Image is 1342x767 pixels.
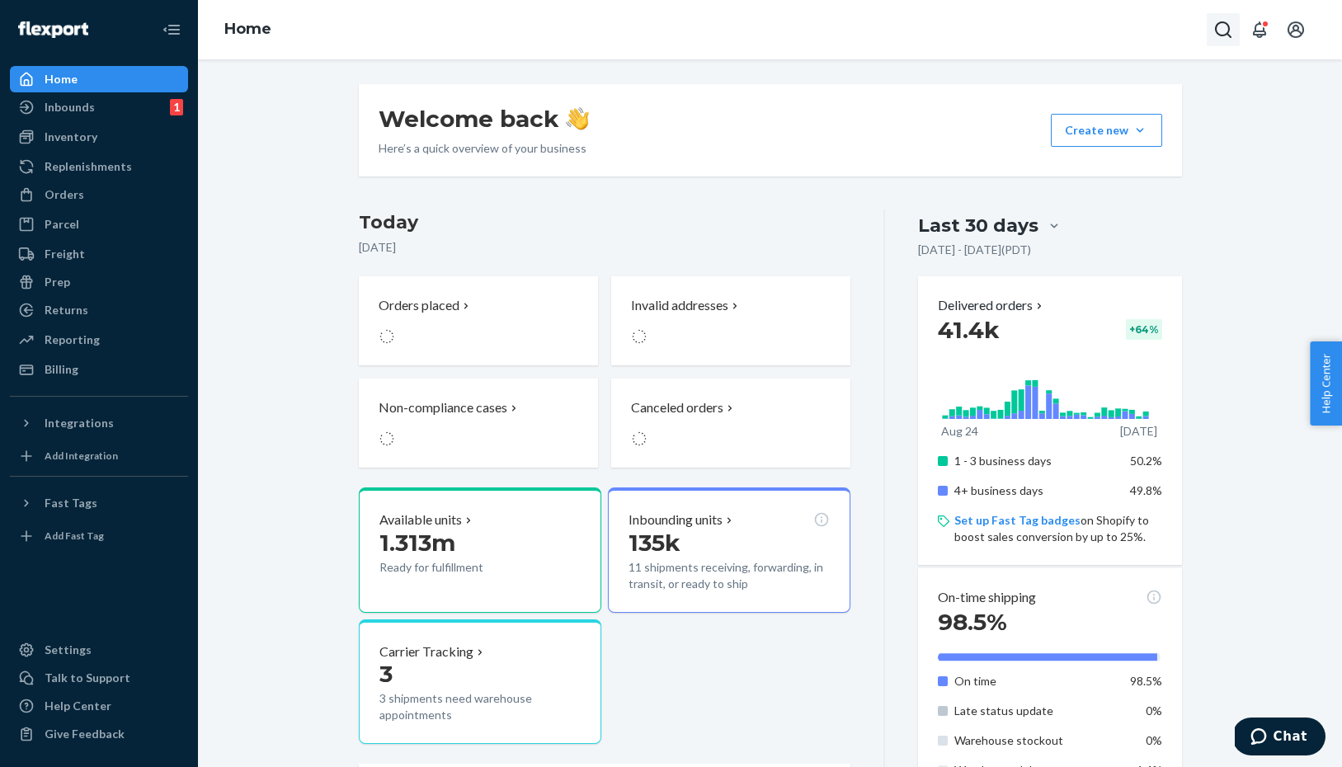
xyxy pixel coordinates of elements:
[941,423,978,440] p: Aug 24
[45,99,95,115] div: Inbounds
[1126,319,1162,340] div: + 64 %
[1146,703,1162,718] span: 0%
[10,523,188,549] a: Add Fast Tag
[954,453,1117,469] p: 1 - 3 business days
[45,274,70,290] div: Prep
[379,398,507,417] p: Non-compliance cases
[18,21,88,38] img: Flexport logo
[45,216,79,233] div: Parcel
[1130,483,1162,497] span: 49.8%
[155,13,188,46] button: Close Navigation
[45,129,97,145] div: Inventory
[45,670,130,686] div: Talk to Support
[379,660,393,688] span: 3
[45,158,132,175] div: Replenishments
[10,153,188,180] a: Replenishments
[45,246,85,262] div: Freight
[45,726,125,742] div: Give Feedback
[1146,733,1162,747] span: 0%
[359,239,851,256] p: [DATE]
[631,398,723,417] p: Canceled orders
[954,732,1117,749] p: Warehouse stockout
[359,487,601,613] button: Available units1.313mReady for fulfillment
[45,495,97,511] div: Fast Tags
[10,410,188,436] button: Integrations
[10,490,188,516] button: Fast Tags
[10,94,188,120] a: Inbounds1
[954,482,1117,499] p: 4+ business days
[45,332,100,348] div: Reporting
[10,66,188,92] a: Home
[1130,454,1162,468] span: 50.2%
[45,361,78,378] div: Billing
[10,124,188,150] a: Inventory
[45,186,84,203] div: Orders
[359,209,851,236] h3: Today
[918,242,1031,258] p: [DATE] - [DATE] ( PDT )
[629,559,830,592] p: 11 shipments receiving, forwarding, in transit, or ready to ship
[954,673,1117,689] p: On time
[359,276,598,365] button: Orders placed
[608,487,850,613] button: Inbounding units135k11 shipments receiving, forwarding, in transit, or ready to ship
[45,415,114,431] div: Integrations
[10,181,188,208] a: Orders
[1207,13,1240,46] button: Open Search Box
[938,296,1046,315] button: Delivered orders
[379,559,532,576] p: Ready for fulfillment
[1120,423,1157,440] p: [DATE]
[45,642,92,658] div: Settings
[938,316,1000,344] span: 41.4k
[224,20,271,38] a: Home
[918,213,1038,238] div: Last 30 days
[1051,114,1162,147] button: Create new
[45,529,104,543] div: Add Fast Tag
[629,511,723,529] p: Inbounding units
[379,529,455,557] span: 1.313m
[45,71,78,87] div: Home
[1235,718,1326,759] iframe: Opens a widget where you can chat to one of our agents
[10,297,188,323] a: Returns
[10,665,188,691] button: Talk to Support
[45,302,88,318] div: Returns
[10,443,188,469] a: Add Integration
[10,637,188,663] a: Settings
[45,698,111,714] div: Help Center
[10,241,188,267] a: Freight
[359,379,598,468] button: Non-compliance cases
[10,693,188,719] a: Help Center
[45,449,118,463] div: Add Integration
[211,6,285,54] ol: breadcrumbs
[379,511,462,529] p: Available units
[10,269,188,295] a: Prep
[10,356,188,383] a: Billing
[629,529,680,557] span: 135k
[379,140,589,157] p: Here’s a quick overview of your business
[1279,13,1312,46] button: Open account menu
[954,512,1161,545] p: on Shopify to boost sales conversion by up to 25%.
[611,379,850,468] button: Canceled orders
[611,276,850,365] button: Invalid addresses
[170,99,183,115] div: 1
[1310,341,1342,426] button: Help Center
[379,642,473,661] p: Carrier Tracking
[631,296,728,315] p: Invalid addresses
[379,296,459,315] p: Orders placed
[10,327,188,353] a: Reporting
[954,703,1117,719] p: Late status update
[10,211,188,238] a: Parcel
[1243,13,1276,46] button: Open notifications
[938,588,1036,607] p: On-time shipping
[954,513,1081,527] a: Set up Fast Tag badges
[1130,674,1162,688] span: 98.5%
[10,721,188,747] button: Give Feedback
[938,608,1007,636] span: 98.5%
[566,107,589,130] img: hand-wave emoji
[359,619,601,745] button: Carrier Tracking33 shipments need warehouse appointments
[379,104,589,134] h1: Welcome back
[379,690,581,723] p: 3 shipments need warehouse appointments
